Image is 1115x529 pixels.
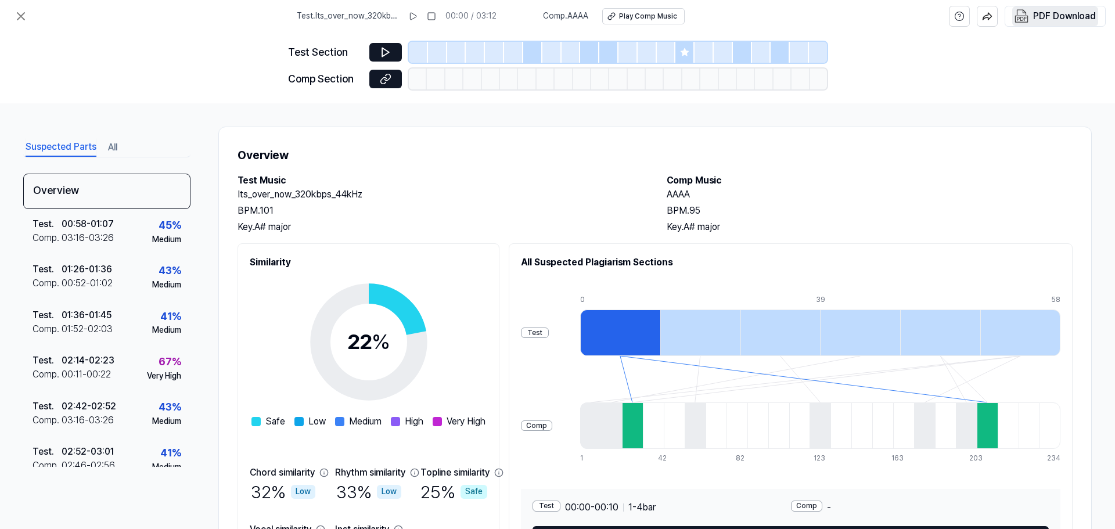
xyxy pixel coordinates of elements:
span: Safe [265,415,285,429]
div: 45 % [159,217,181,234]
img: PDF Download [1015,9,1028,23]
span: Test . Its_over_now_320kbps_44kHz [297,10,399,22]
div: Comp . [33,459,62,473]
div: Comp . [33,231,62,245]
div: Topline similarity [420,466,490,480]
div: - [791,501,1049,514]
div: PDF Download [1033,9,1096,24]
div: 25 % [420,480,487,504]
span: % [372,329,390,354]
div: Test . [33,262,62,276]
button: help [949,6,970,27]
div: Medium [152,279,181,291]
div: 32 % [251,480,315,504]
div: 41 % [160,445,181,462]
div: Comp . [33,368,62,382]
button: All [108,138,117,157]
div: 01:26 - 01:36 [62,262,112,276]
div: 02:14 - 02:23 [62,354,114,368]
span: Low [308,415,326,429]
div: 01:36 - 01:45 [62,308,111,322]
div: 02:46 - 02:56 [62,459,115,473]
div: 43 % [159,262,181,279]
h2: AAAA [667,188,1073,201]
div: 33 % [336,480,401,504]
div: 39 [816,295,896,305]
div: Comp . [33,322,62,336]
div: 42 [658,454,679,463]
div: Comp Section [288,71,362,88]
div: Test . [33,445,62,459]
div: Comp . [33,276,62,290]
div: 00:00 / 03:12 [445,10,497,22]
div: 123 [814,454,835,463]
div: 82 [736,454,757,463]
span: Very High [447,415,485,429]
div: Test . [33,308,62,322]
button: Suspected Parts [26,138,96,157]
div: Overview [23,174,190,209]
div: 234 [1047,454,1060,463]
div: 43 % [159,399,181,416]
div: Medium [152,234,181,246]
img: share [982,11,992,21]
div: 203 [969,454,990,463]
div: Play Comp Music [619,12,677,21]
span: High [405,415,423,429]
div: 03:16 - 03:26 [62,231,114,245]
div: 03:16 - 03:26 [62,413,114,427]
h2: All Suspected Plagiarism Sections [521,255,1060,269]
div: Rhythm similarity [335,466,405,480]
h2: Its_over_now_320kbps_44kHz [238,188,643,201]
div: 67 % [159,354,181,370]
button: Play Comp Music [602,8,685,24]
div: 58 [1051,295,1060,305]
span: Comp . AAAA [543,10,588,22]
h1: Overview [238,146,1073,164]
div: 01:52 - 02:03 [62,322,113,336]
div: 02:42 - 02:52 [62,400,116,413]
div: Comp . [33,413,62,427]
div: Test [533,501,560,512]
div: Test [521,328,549,339]
h2: Comp Music [667,174,1073,188]
div: Chord similarity [250,466,315,480]
div: 41 % [160,308,181,325]
div: 163 [891,454,912,463]
div: 00:11 - 00:22 [62,368,111,382]
div: 0 [580,295,660,305]
div: Comp [791,501,822,512]
div: Medium [152,462,181,473]
div: Safe [461,485,487,499]
div: 00:52 - 01:02 [62,276,113,290]
div: BPM. 95 [667,204,1073,218]
div: Test . [33,217,62,231]
svg: help [954,10,965,22]
span: 00:00 - 00:10 [565,501,618,514]
div: Medium [152,416,181,427]
span: Medium [349,415,382,429]
div: Very High [147,370,181,382]
div: 02:52 - 03:01 [62,445,114,459]
div: Key. A# major [238,220,643,234]
span: 1 - 4 bar [628,501,656,514]
div: Key. A# major [667,220,1073,234]
h2: Similarity [250,255,487,269]
div: Low [291,485,315,499]
div: 1 [580,454,601,463]
div: Test Section [288,44,362,61]
div: 00:58 - 01:07 [62,217,114,231]
div: Medium [152,325,181,336]
div: Test . [33,354,62,368]
div: Low [377,485,401,499]
div: 22 [347,326,390,358]
div: Comp [521,420,552,431]
div: BPM. 101 [238,204,643,218]
button: PDF Download [1012,6,1098,26]
h2: Test Music [238,174,643,188]
div: Test . [33,400,62,413]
